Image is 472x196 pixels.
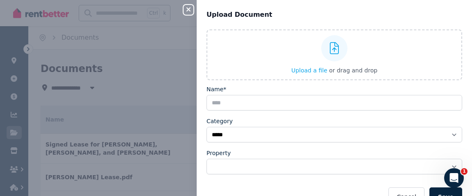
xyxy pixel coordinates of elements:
span: 1 [461,168,467,175]
span: or drag and drop [329,67,377,74]
button: Upload a file or drag and drop [291,66,377,74]
label: Category [206,117,233,125]
span: Upload Document [206,10,272,20]
label: Property [206,149,231,157]
iframe: Intercom live chat [444,168,464,188]
label: Name* [206,85,226,93]
span: Upload a file [291,67,327,74]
